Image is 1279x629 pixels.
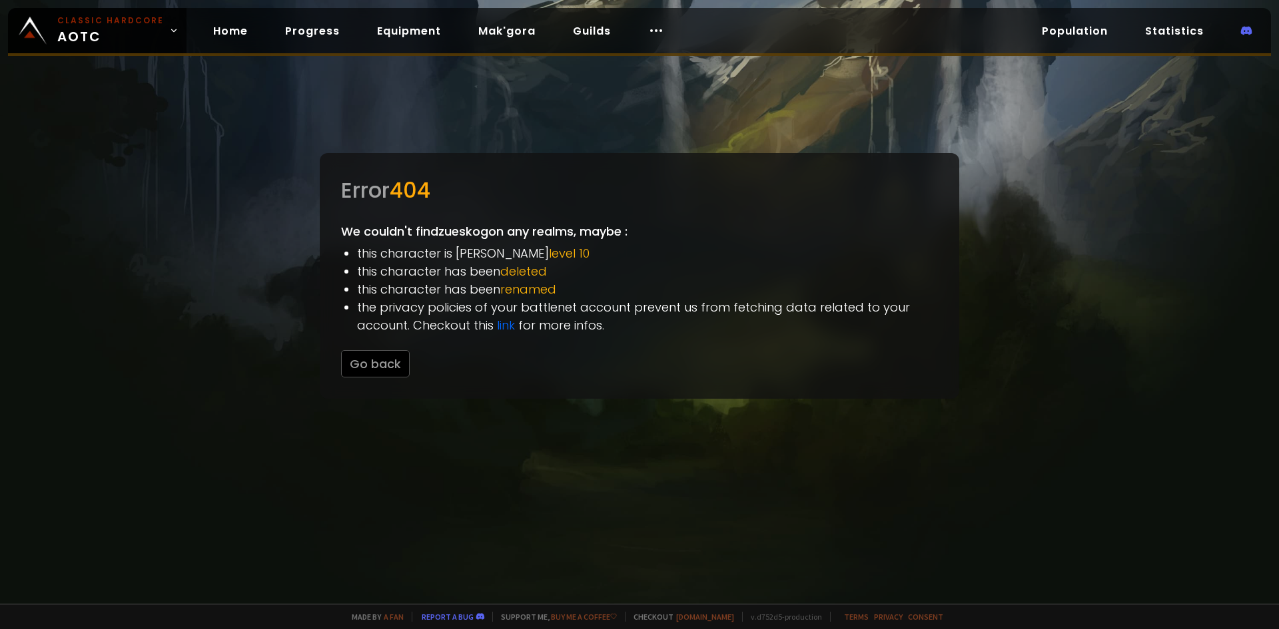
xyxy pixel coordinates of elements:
[357,280,938,298] li: this character has been
[492,612,617,622] span: Support me,
[468,17,546,45] a: Mak'gora
[1031,17,1118,45] a: Population
[384,612,404,622] a: a fan
[390,175,430,205] span: 404
[844,612,869,622] a: Terms
[344,612,404,622] span: Made by
[1134,17,1214,45] a: Statistics
[422,612,474,622] a: Report a bug
[562,17,622,45] a: Guilds
[341,350,410,377] button: Go back
[341,355,410,372] a: Go back
[341,174,938,206] div: Error
[57,15,164,27] small: Classic Hardcore
[500,263,547,280] span: deleted
[366,17,452,45] a: Equipment
[57,15,164,47] span: AOTC
[742,612,822,622] span: v. d752d5 - production
[549,245,590,262] span: level 10
[357,262,938,280] li: this character has been
[357,298,938,334] li: the privacy policies of your battlenet account prevent us from fetching data related to your acco...
[203,17,258,45] a: Home
[500,281,556,298] span: renamed
[551,612,617,622] a: Buy me a coffee
[320,153,959,399] div: We couldn't find zueskog on any realms, maybe :
[676,612,734,622] a: [DOMAIN_NAME]
[874,612,903,622] a: Privacy
[8,8,187,53] a: Classic HardcoreAOTC
[625,612,734,622] span: Checkout
[908,612,943,622] a: Consent
[357,244,938,262] li: this character is [PERSON_NAME]
[274,17,350,45] a: Progress
[497,317,515,333] a: link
